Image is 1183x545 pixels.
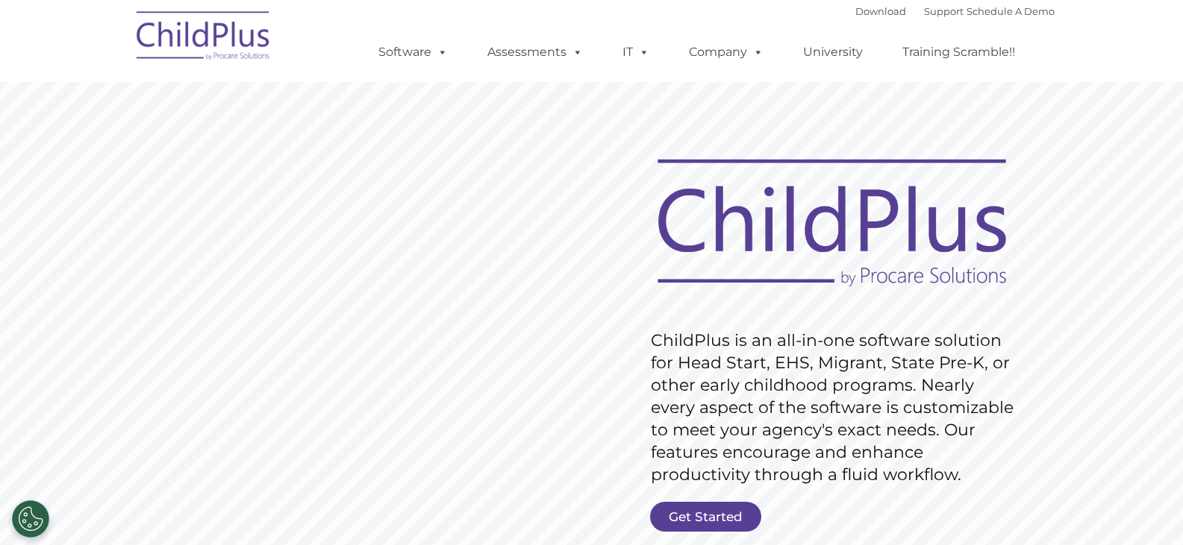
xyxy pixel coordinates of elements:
a: Download [855,5,906,17]
font: | [855,5,1055,17]
a: Training Scramble!! [887,37,1030,67]
a: University [788,37,878,67]
a: Support [924,5,964,17]
a: Company [674,37,778,67]
a: Get Started [650,502,761,532]
img: ChildPlus by Procare Solutions [129,1,278,75]
a: IT [608,37,664,67]
a: Schedule A Demo [967,5,1055,17]
a: Assessments [472,37,598,67]
rs-layer: ChildPlus is an all-in-one software solution for Head Start, EHS, Migrant, State Pre-K, or other ... [651,330,1021,486]
button: Cookies Settings [12,500,49,538]
a: Software [363,37,463,67]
